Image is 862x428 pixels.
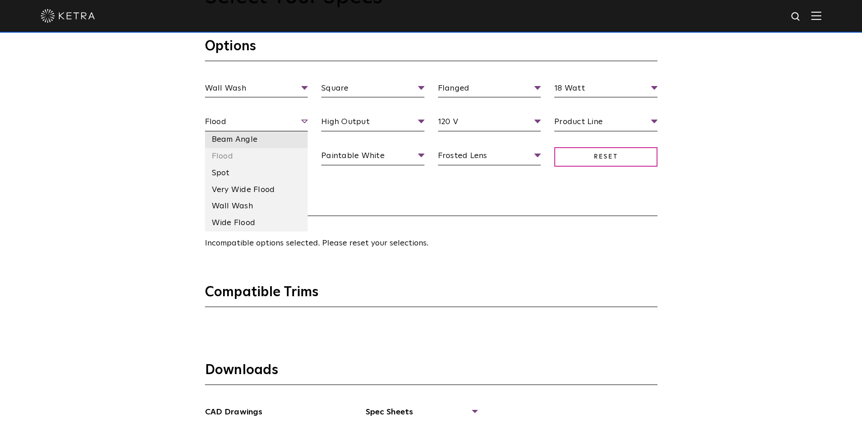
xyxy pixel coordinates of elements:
[438,115,541,131] span: 120 V
[554,147,657,167] span: Reset
[205,361,657,385] h3: Downloads
[41,9,95,23] img: ketra-logo-2019-white
[438,82,541,98] span: Flanged
[205,182,308,198] li: Very Wide Flood
[205,131,308,148] li: Beam Angle
[205,148,308,165] li: Flood
[321,149,424,165] span: Paintable White
[205,82,308,98] span: Wall Wash
[205,198,308,215] li: Wall Wash
[205,284,657,307] h3: Compatible Trims
[205,165,308,182] li: Spot
[554,82,657,98] span: 18 Watt
[554,115,657,131] span: Product Line
[205,38,657,61] h3: Options
[321,115,424,131] span: High Output
[438,149,541,165] span: Frosted Lens
[205,406,263,420] a: CAD Drawings
[811,11,821,20] img: Hamburger%20Nav.svg
[791,11,802,23] img: search icon
[366,406,476,426] span: Spec Sheets
[205,215,308,231] li: Wide Flood
[205,115,308,131] span: Flood
[321,82,424,98] span: Square
[205,239,429,247] span: Incompatible options selected. Please reset your selections.
[205,192,657,216] h3: Specifications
